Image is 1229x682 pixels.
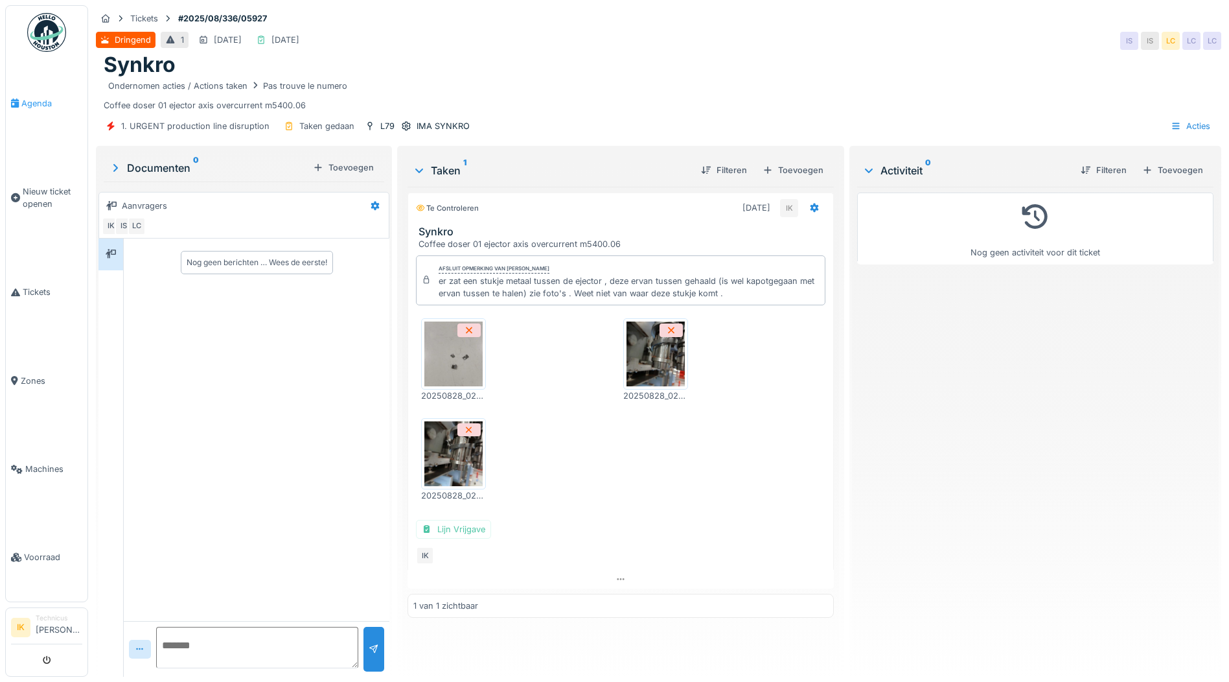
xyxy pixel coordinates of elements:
[417,120,470,132] div: IMA SYNKRO
[6,513,87,602] a: Voorraad
[424,421,483,486] img: rd5id9qqhrlcm3sqt8mw1ybxb6dw
[6,147,87,248] a: Nieuw ticket openen
[173,12,272,25] strong: #2025/08/336/05927
[439,275,820,300] div: er zat een stukje metaal tussen de ejector , deze ervan tussen gehaald (is wel kapotgegaan met er...
[187,257,327,268] div: Nog geen berichten … Wees de eerste!
[421,390,486,402] div: 20250828_023904.jpg
[271,34,299,46] div: [DATE]
[1182,32,1200,50] div: LC
[11,618,30,637] li: IK
[380,120,395,132] div: L79
[23,185,82,210] span: Nieuw ticket openen
[419,226,828,238] h3: Synkro
[419,238,828,250] div: Coffee doser 01 ejector axis overcurrent m5400.06
[1075,161,1132,179] div: Filteren
[862,163,1070,178] div: Activiteit
[626,322,685,386] img: 2jxfxn01ufkikf06vc79r8v0n70i
[11,613,82,644] a: IK Technicus[PERSON_NAME]
[696,161,752,179] div: Filteren
[24,551,82,563] span: Voorraad
[1162,32,1180,50] div: LC
[181,34,184,46] div: 1
[413,600,478,612] div: 1 van 1 zichtbaar
[121,120,270,132] div: 1. URGENT production line disruption
[193,160,199,176] sup: 0
[36,613,82,641] li: [PERSON_NAME]
[925,163,931,178] sup: 0
[413,163,691,178] div: Taken
[1120,32,1138,50] div: IS
[115,34,151,46] div: Dringend
[104,53,176,77] h1: Synkro
[6,59,87,147] a: Agenda
[214,34,242,46] div: [DATE]
[308,159,379,176] div: Toevoegen
[104,78,1213,112] div: Coffee doser 01 ejector axis overcurrent m5400.06
[780,199,798,217] div: IK
[463,163,466,178] sup: 1
[416,547,434,565] div: IK
[115,217,133,235] div: IS
[1137,161,1208,179] div: Toevoegen
[1165,117,1216,135] div: Acties
[130,12,158,25] div: Tickets
[424,322,483,386] img: wo1q91of2h3lzn548h86kbmrf3w8
[122,200,167,212] div: Aanvragers
[6,336,87,425] a: Zones
[6,425,87,513] a: Machines
[128,217,146,235] div: LC
[109,160,308,176] div: Documenten
[6,248,87,336] a: Tickets
[742,202,770,214] div: [DATE]
[27,13,66,52] img: Badge_color-CXgf-gQk.svg
[36,613,82,623] div: Technicus
[21,375,82,387] span: Zones
[21,97,82,110] span: Agenda
[108,80,347,92] div: Ondernomen acties / Actions taken Pas trouve le numero
[416,520,491,539] div: Lijn Vrijgave
[1203,32,1221,50] div: LC
[439,265,549,274] div: Afsluit opmerking van [PERSON_NAME]
[757,161,829,179] div: Toevoegen
[421,489,486,502] div: 20250828_022039.jpg
[416,203,479,214] div: Te controleren
[866,198,1205,259] div: Nog geen activiteit voor dit ticket
[1141,32,1159,50] div: IS
[25,463,82,475] span: Machines
[623,390,688,402] div: 20250828_022035.jpg
[23,286,82,298] span: Tickets
[299,120,354,132] div: Taken gedaan
[102,217,120,235] div: IK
